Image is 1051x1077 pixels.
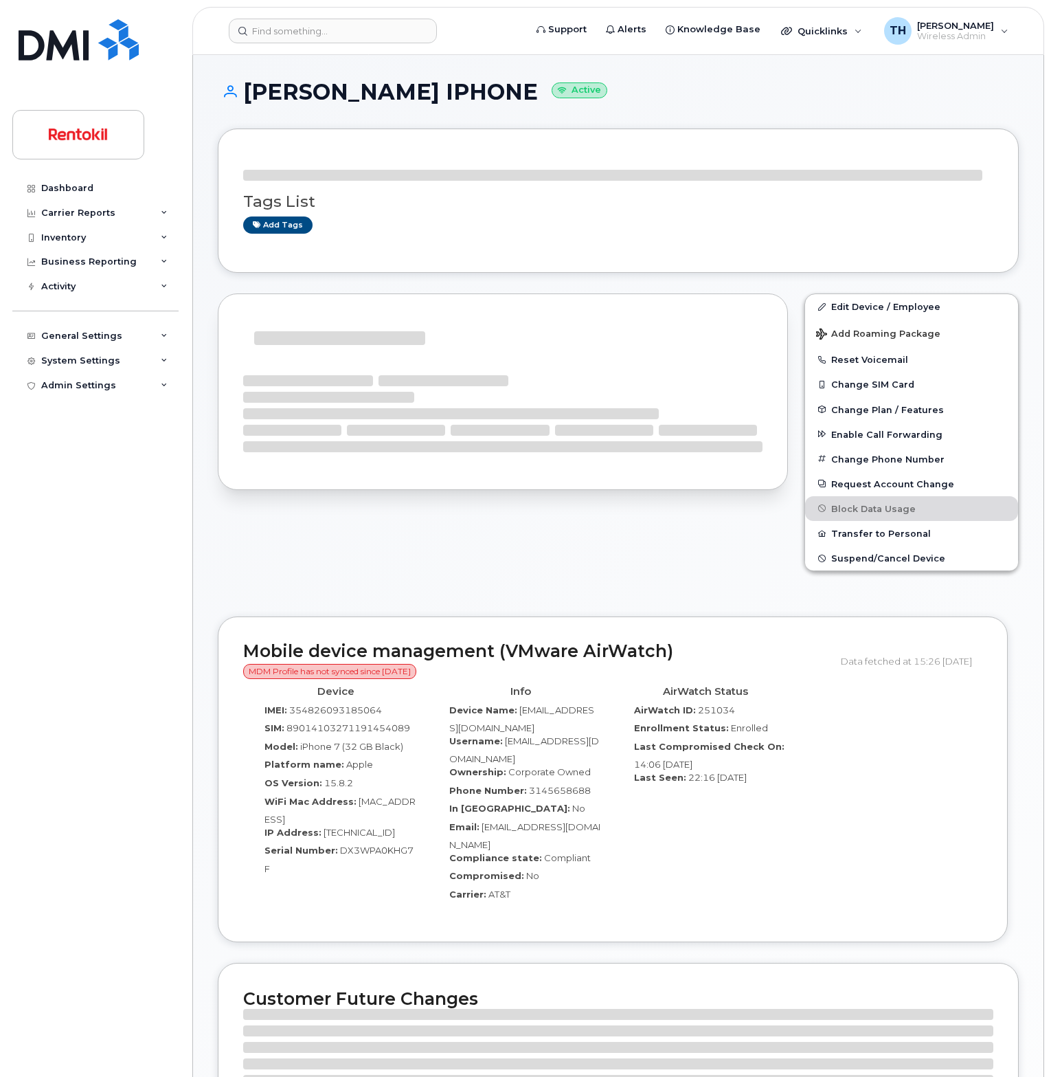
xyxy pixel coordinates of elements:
button: Reset Voicemail [805,347,1018,372]
span: No [526,870,539,881]
label: IMEI: [264,704,287,717]
label: In [GEOGRAPHIC_DATA]: [449,802,570,815]
label: Enrollment Status: [634,722,729,735]
label: Compliance state: [449,852,542,865]
span: 14:06 [DATE] [634,759,692,770]
span: Add Roaming Package [816,329,940,342]
span: Enable Call Forwarding [831,429,942,439]
label: Last Seen: [634,771,686,784]
div: Data fetched at 15:26 [DATE] [841,648,982,674]
h2: Mobile device management (VMware AirWatch) [243,642,830,680]
span: [EMAIL_ADDRESS][DOMAIN_NAME] [449,821,600,851]
a: Add tags [243,216,313,234]
span: Apple [346,759,373,770]
button: Suspend/Cancel Device [805,546,1018,570]
button: Change SIM Card [805,372,1018,397]
span: [EMAIL_ADDRESS][DOMAIN_NAME] [449,735,599,765]
label: WiFi Mac Address: [264,795,357,808]
label: Phone Number: [449,784,527,797]
span: MDM Profile has not synced since [DATE] [243,664,416,679]
span: Enrolled [731,722,768,733]
label: Platform name: [264,758,344,771]
button: Block Data Usage [805,496,1018,521]
span: 22:16 [DATE] [688,772,747,783]
label: OS Version: [264,777,322,790]
button: Enable Call Forwarding [805,422,1018,447]
span: 89014103271191454089 [286,722,410,733]
h4: Device [253,686,418,698]
h2: Customer Future Changes [243,988,993,1009]
span: [TECHNICAL_ID] [324,827,395,838]
span: 354826093185064 [289,704,382,715]
span: iPhone 7 (32 GB Black) [300,741,403,752]
span: [EMAIL_ADDRESS][DOMAIN_NAME] [449,704,594,734]
span: Corporate Owned [508,766,591,777]
button: Transfer to Personal [805,521,1018,546]
small: Active [552,82,607,98]
label: Model: [264,740,298,753]
label: Compromised: [449,869,524,882]
h4: AirWatch Status [623,686,787,698]
h4: Info [438,686,602,698]
span: Compliant [544,852,591,863]
span: 15.8.2 [324,777,353,788]
span: AT&T [488,889,510,900]
span: Suspend/Cancel Device [831,553,945,564]
label: Last Compromised Check On: [634,740,784,753]
label: IP Address: [264,826,321,839]
span: 251034 [698,704,735,715]
button: Change Plan / Features [805,397,1018,422]
h1: [PERSON_NAME] IPHONE [218,80,1019,104]
label: Serial Number: [264,844,338,857]
span: No [572,803,585,814]
label: Ownership: [449,766,506,779]
button: Add Roaming Package [805,319,1018,347]
label: SIM: [264,722,284,735]
button: Change Phone Number [805,447,1018,471]
span: 3145658688 [529,785,591,796]
label: Carrier: [449,888,486,901]
span: Change Plan / Features [831,404,944,414]
span: DX3WPA0KHG7F [264,845,414,874]
label: Device Name: [449,704,517,717]
label: AirWatch ID: [634,704,696,717]
label: Email: [449,821,479,834]
button: Request Account Change [805,471,1018,496]
h3: Tags List [243,193,993,210]
label: Username: [449,735,503,748]
a: Edit Device / Employee [805,294,1018,319]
